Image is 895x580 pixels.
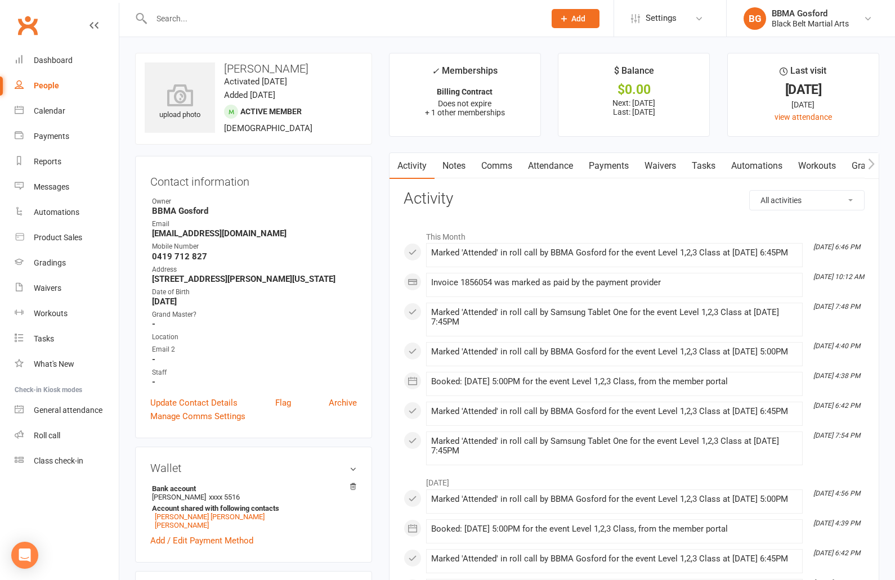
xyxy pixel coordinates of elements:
[145,62,363,75] h3: [PERSON_NAME]
[152,377,357,387] strong: -
[34,233,82,242] div: Product Sales
[813,519,860,527] i: [DATE] 4:39 PM
[431,248,798,258] div: Marked 'Attended' in roll call by BBMA Gosford for the event Level 1,2,3 Class at [DATE] 6:45PM
[435,153,473,179] a: Notes
[404,471,865,489] li: [DATE]
[684,153,723,179] a: Tasks
[34,132,69,141] div: Payments
[581,153,637,179] a: Payments
[15,326,119,352] a: Tasks
[34,157,61,166] div: Reports
[275,396,291,410] a: Flag
[790,153,844,179] a: Workouts
[34,258,66,267] div: Gradings
[723,153,790,179] a: Automations
[431,437,798,456] div: Marked 'Attended' in roll call by Samsung Tablet One for the event Level 1,2,3 Class at [DATE] 7:...
[150,410,245,423] a: Manage Comms Settings
[34,406,102,415] div: General attendance
[152,484,351,493] strong: Bank account
[431,308,798,327] div: Marked 'Attended' in roll call by Samsung Tablet One for the event Level 1,2,3 Class at [DATE] 7:...
[152,287,357,298] div: Date of Birth
[152,264,357,275] div: Address
[738,84,869,96] div: [DATE]
[404,190,865,208] h3: Activity
[152,206,357,216] strong: BBMA Gosford
[15,225,119,250] a: Product Sales
[431,377,798,386] div: Booked: [DATE] 5:00PM for the event Level 1,2,3 Class, from the member portal
[431,347,798,357] div: Marked 'Attended' in roll call by BBMA Gosford for the event Level 1,2,3 Class at [DATE] 5:00PM
[15,73,119,98] a: People
[15,448,119,474] a: Class kiosk mode
[813,372,860,380] i: [DATE] 4:38 PM
[15,124,119,149] a: Payments
[813,489,860,497] i: [DATE] 4:56 PM
[637,153,684,179] a: Waivers
[152,354,357,365] strong: -
[15,48,119,73] a: Dashboard
[813,303,860,311] i: [DATE] 7:48 PM
[34,334,54,343] div: Tasks
[14,11,42,39] a: Clubworx
[11,542,38,569] div: Open Intercom Messenger
[155,512,265,521] a: [PERSON_NAME] [PERSON_NAME]
[34,456,83,465] div: Class check-in
[438,99,491,108] span: Does not expire
[813,273,864,281] i: [DATE] 10:12 AM
[404,225,865,243] li: This Month
[152,309,357,320] div: Grand Master?
[152,504,351,512] strong: Account shared with following contacts
[432,66,439,77] i: ✓
[473,153,520,179] a: Comms
[432,64,498,84] div: Memberships
[155,521,209,529] a: [PERSON_NAME]
[775,113,832,122] a: view attendance
[34,56,73,65] div: Dashboard
[150,483,357,531] li: [PERSON_NAME]
[780,64,826,84] div: Last visit
[571,14,585,23] span: Add
[152,274,357,284] strong: [STREET_ADDRESS][PERSON_NAME][US_STATE]
[209,493,240,501] span: xxxx 5516
[150,171,357,188] h3: Contact information
[15,352,119,377] a: What's New
[569,84,699,96] div: $0.00
[15,398,119,423] a: General attendance kiosk mode
[744,7,766,30] div: BG
[148,11,537,26] input: Search...
[813,549,860,557] i: [DATE] 6:42 PM
[15,200,119,225] a: Automations
[425,108,505,117] span: + 1 other memberships
[152,367,357,378] div: Staff
[431,494,798,504] div: Marked 'Attended' in roll call by BBMA Gosford for the event Level 1,2,3 Class at [DATE] 5:00PM
[152,251,357,262] strong: 0419 712 827
[15,250,119,276] a: Gradings
[152,332,357,343] div: Location
[240,107,302,116] span: Active member
[329,396,357,410] a: Archive
[34,359,74,368] div: What's New
[145,84,215,121] div: upload photo
[738,98,869,111] div: [DATE]
[34,309,68,318] div: Workouts
[152,319,357,329] strong: -
[152,196,357,207] div: Owner
[34,284,61,293] div: Waivers
[772,8,849,19] div: BBMA Gosford
[15,301,119,326] a: Workouts
[224,77,287,87] time: Activated [DATE]
[34,431,60,440] div: Roll call
[15,149,119,174] a: Reports
[152,219,357,230] div: Email
[150,396,238,410] a: Update Contact Details
[431,524,798,534] div: Booked: [DATE] 5:00PM for the event Level 1,2,3 Class, from the member portal
[15,98,119,124] a: Calendar
[15,276,119,301] a: Waivers
[437,87,493,96] strong: Billing Contract
[224,90,275,100] time: Added [DATE]
[431,554,798,564] div: Marked 'Attended' in roll call by BBMA Gosford for the event Level 1,2,3 Class at [DATE] 6:45PM
[34,208,79,217] div: Automations
[15,423,119,448] a: Roll call
[390,153,435,179] a: Activity
[520,153,581,179] a: Attendance
[813,342,860,350] i: [DATE] 4:40 PM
